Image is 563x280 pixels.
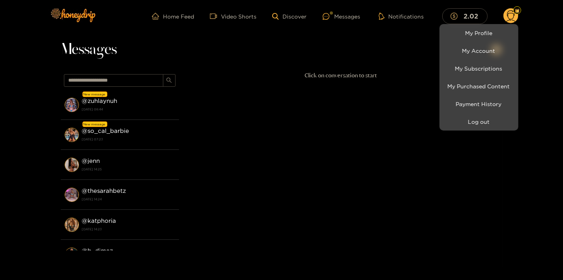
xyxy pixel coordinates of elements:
[441,44,516,58] a: My Account
[441,115,516,129] button: Log out
[441,62,516,75] a: My Subscriptions
[441,79,516,93] a: My Purchased Content
[441,97,516,111] a: Payment History
[441,26,516,40] a: My Profile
